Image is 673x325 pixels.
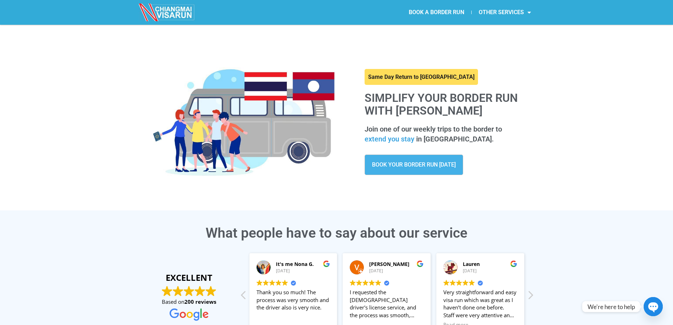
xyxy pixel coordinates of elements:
img: Google [170,308,208,321]
img: Google [369,280,375,286]
img: Google [356,280,362,286]
img: Lauren profile picture [443,260,457,274]
nav: Menu [337,4,538,21]
span: BOOK YOUR BORDER RUN [DATE] [372,162,456,168]
h3: What people have to say about our service [139,226,535,240]
div: Lauren [463,261,517,268]
img: Google [323,260,330,267]
strong: EXCELLENT [146,272,232,284]
img: Google [350,280,356,286]
img: Google [375,280,381,286]
span: Based on [162,298,216,306]
img: Google [456,280,462,286]
strong: 200 reviews [184,298,216,305]
img: It's me Nona G. profile picture [256,260,271,274]
div: Thank you so much! The process was very smooth and the driver also is very nice. [256,289,330,319]
img: Google [256,280,262,286]
a: BOOK A BORDER RUN [402,4,471,21]
img: Victor A profile picture [350,260,364,274]
img: Google [206,286,216,296]
a: OTHER SERVICES [472,4,538,21]
div: Next review [527,290,534,304]
div: It's me Nona G. [276,261,330,268]
img: Google [462,280,468,286]
div: I requested the [DEMOGRAPHIC_DATA] driver's license service, and the process was smooth, professi... [350,289,424,319]
div: [DATE] [276,268,330,274]
img: Google [362,280,368,286]
div: [DATE] [463,268,517,274]
img: Google [263,280,269,286]
img: Google [184,286,194,296]
img: Google [282,280,288,286]
img: Google [450,280,456,286]
span: Join one of our weekly trips to the border to [365,125,502,133]
div: [DATE] [369,268,424,274]
img: Google [469,280,475,286]
img: Google [162,286,172,296]
a: BOOK YOUR BORDER RUN [DATE] [365,155,463,175]
div: Previous review [240,290,247,304]
img: Google [417,260,424,267]
div: [PERSON_NAME] [369,261,424,268]
img: Google [510,260,517,267]
img: Google [269,280,275,286]
img: Google [276,280,282,286]
img: Google [443,280,449,286]
div: Very straightforward and easy visa run which was great as I haven’t done one before. Staff were v... [443,289,517,319]
img: Google [195,286,205,296]
img: Google [173,286,183,296]
span: in [GEOGRAPHIC_DATA]. [416,135,494,143]
h1: Simplify your border run with [PERSON_NAME] [365,92,527,117]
